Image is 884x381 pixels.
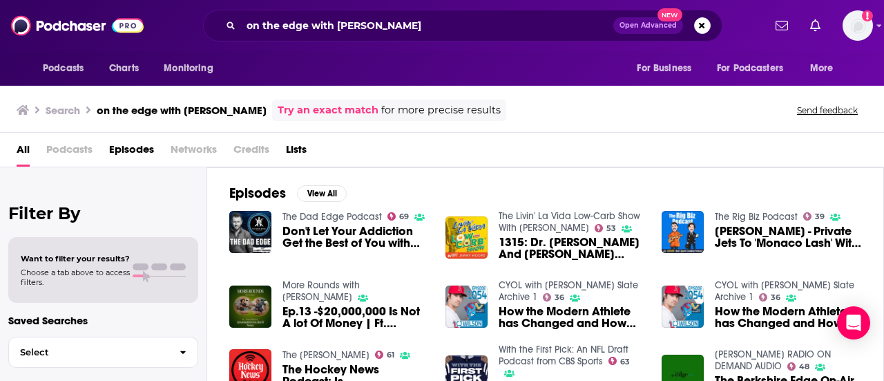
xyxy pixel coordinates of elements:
[375,351,395,359] a: 61
[11,12,144,39] img: Podchaser - Follow, Share and Rate Podcasts
[499,344,628,367] a: With the First Pick: An NFL Draft Podcast from CBS Sports
[282,349,369,361] a: The Big Show
[33,55,102,82] button: open menu
[109,59,139,78] span: Charts
[619,22,677,29] span: Open Advanced
[171,138,217,167] span: Networks
[708,55,803,82] button: open menu
[800,55,851,82] button: open menu
[21,254,130,263] span: Want to filter your results?
[46,104,80,117] h3: Search
[381,102,501,118] span: for more precise results
[843,10,873,41] span: Logged in as jillsiegel
[164,59,213,78] span: Monitoring
[717,59,783,78] span: For Podcasters
[770,14,794,37] a: Show notifications dropdown
[17,138,30,167] a: All
[154,55,231,82] button: open menu
[810,59,834,78] span: More
[8,203,198,223] h2: Filter By
[793,104,862,116] button: Send feedback
[715,306,861,329] a: How the Modern Athlete has Changed and How Bitcoin Saves the Future Feat. Former MLB All-Star Pit...
[499,236,645,260] span: 1315: Dr. [PERSON_NAME] And [PERSON_NAME] Preaching The Keto [DEMOGRAPHIC_DATA] In The Ketogenic ...
[278,102,378,118] a: Try an exact match
[387,352,394,358] span: 61
[606,225,616,232] span: 53
[445,286,488,328] img: How the Modern Athlete has Changed and How Bitcoin Saves the Future Feat. Former MLB All-Star Pit...
[241,15,613,37] input: Search podcasts, credits, & more...
[715,349,831,372] a: ROBIN HOOD RADIO ON DEMAND AUDIO
[657,8,682,21] span: New
[43,59,84,78] span: Podcasts
[662,211,704,253] img: Ryan Wilson - Private Jets To 'Monaco Lash' With Finn Russell - Owen Farrell Tunnel Punch Up & Th...
[399,214,409,220] span: 69
[499,306,645,329] a: How the Modern Athlete has Changed and How Bitcoin Saves the Future Feat. Former MLB All-Star Pit...
[805,14,826,37] a: Show notifications dropdown
[608,357,631,365] a: 63
[837,306,870,340] div: Open Intercom Messenger
[662,286,704,328] img: How the Modern Athlete has Changed and How Bitcoin Saves the Future Feat. Former MLB All-Star Pit...
[759,293,781,301] a: 36
[8,337,198,368] button: Select
[715,225,861,249] span: [PERSON_NAME] - Private Jets To 'Monaco Lash' With [PERSON_NAME] - [PERSON_NAME] Tunnel Punch Up ...
[771,295,780,301] span: 36
[715,279,854,303] a: CYOL with Jeremy Ryan Slate Archive 1
[46,138,93,167] span: Podcasts
[203,10,722,41] div: Search podcasts, credits, & more...
[543,293,565,301] a: 36
[286,138,307,167] a: Lists
[233,138,269,167] span: Credits
[282,306,429,329] span: Ep.13 -$20,000,000 Is Not A lot Of Money | Ft.[PERSON_NAME]
[9,348,169,357] span: Select
[715,225,861,249] a: Ryan Wilson - Private Jets To 'Monaco Lash' With Finn Russell - Owen Farrell Tunnel Punch Up & Th...
[282,306,429,329] a: Ep.13 -$20,000,000 Is Not A lot Of Money | Ft.Ryan Wilson
[229,185,347,202] a: EpisodesView All
[282,279,360,303] a: More Rounds with Kim Lewis
[229,185,286,202] h2: Episodes
[803,212,825,221] a: 39
[843,10,873,41] img: User Profile
[100,55,147,82] a: Charts
[445,216,488,259] img: 1315: Dr. Jacob Wilson And Ryan Lowery Preaching The Keto Gospel In The Ketogenic Bible
[715,211,798,223] a: The Rig Biz Podcast
[499,236,645,260] a: 1315: Dr. Jacob Wilson And Ryan Lowery Preaching The Keto Gospel In The Ketogenic Bible
[815,214,825,220] span: 39
[787,362,810,371] a: 48
[109,138,154,167] a: Episodes
[282,211,382,223] a: The Dad Edge Podcast
[862,10,873,21] svg: Add a profile image
[282,225,429,249] span: Don't Let Your Addiction Get the Best of You with [PERSON_NAME]
[97,104,267,117] h3: on the edge with [PERSON_NAME]
[499,279,638,303] a: CYOL with Jeremy Ryan Slate Archive 1
[8,314,198,327] p: Saved Searches
[843,10,873,41] button: Show profile menu
[627,55,709,82] button: open menu
[620,359,630,365] span: 63
[499,210,640,234] a: The Livin' La Vida Low-Carb Show With Jimmy Moore
[21,268,130,287] span: Choose a tab above to access filters.
[799,364,809,370] span: 48
[229,286,271,328] img: Ep.13 -$20,000,000 Is Not A lot Of Money | Ft.Ryan Wilson
[282,225,429,249] a: Don't Let Your Addiction Get the Best of You with Ryan Wilson
[297,185,347,202] button: View All
[595,224,617,232] a: 53
[637,59,691,78] span: For Business
[387,212,410,221] a: 69
[613,17,683,34] button: Open AdvancedNew
[555,295,564,301] span: 36
[229,211,271,253] img: Don't Let Your Addiction Get the Best of You with Ryan Wilson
